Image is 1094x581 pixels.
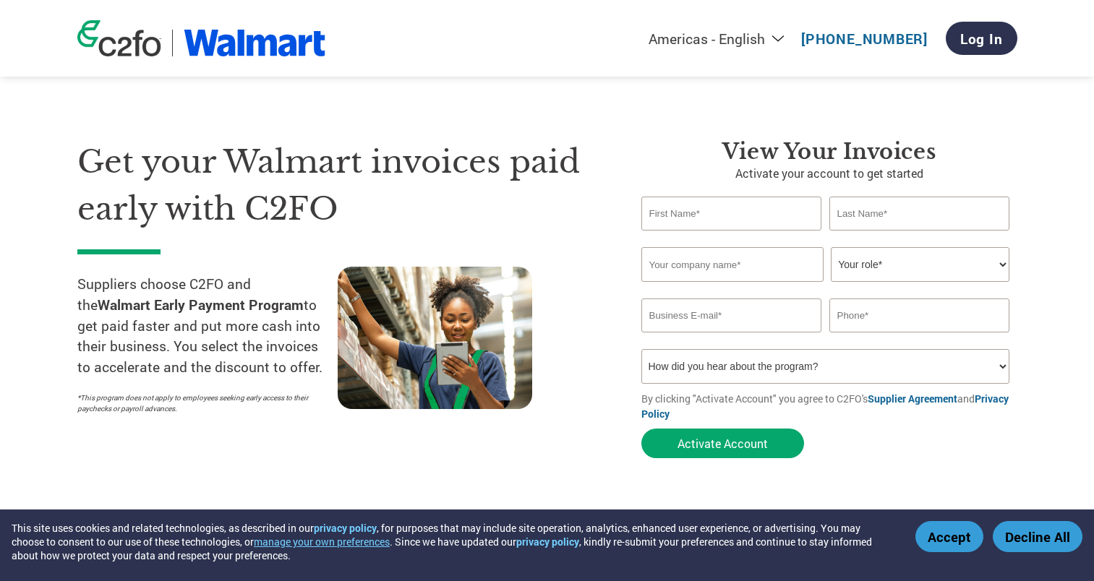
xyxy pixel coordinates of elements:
[516,535,579,548] a: privacy policy
[98,296,304,314] strong: Walmart Early Payment Program
[314,521,377,535] a: privacy policy
[641,429,804,458] button: Activate Account
[77,392,323,414] p: *This program does not apply to employees seeking early access to their paychecks or payroll adva...
[829,334,1010,343] div: Inavlid Phone Number
[77,139,598,232] h1: Get your Walmart invoices paid early with C2FO
[868,392,957,405] a: Supplier Agreement
[12,521,894,562] div: This site uses cookies and related technologies, as described in our , for purposes that may incl...
[641,298,822,332] input: Invalid Email format
[993,521,1082,552] button: Decline All
[641,283,1010,293] div: Invalid company name or company name is too long
[641,232,822,241] div: Invalid first name or first name is too long
[641,392,1009,421] a: Privacy Policy
[641,391,1017,421] p: By clicking "Activate Account" you agree to C2FO's and
[801,30,928,48] a: [PHONE_NUMBER]
[641,165,1017,182] p: Activate your account to get started
[641,139,1017,165] h3: View Your Invoices
[77,274,338,378] p: Suppliers choose C2FO and the to get paid faster and put more cash into their business. You selec...
[184,30,326,56] img: Walmart
[829,298,1010,332] input: Phone*
[831,247,1009,282] select: Title/Role
[641,197,822,231] input: First Name*
[254,535,390,548] button: manage your own preferences
[915,521,983,552] button: Accept
[338,267,532,409] img: supply chain worker
[946,22,1017,55] a: Log In
[77,20,161,56] img: c2fo logo
[829,232,1010,241] div: Invalid last name or last name is too long
[641,247,824,282] input: Your company name*
[641,334,822,343] div: Inavlid Email Address
[829,197,1010,231] input: Last Name*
